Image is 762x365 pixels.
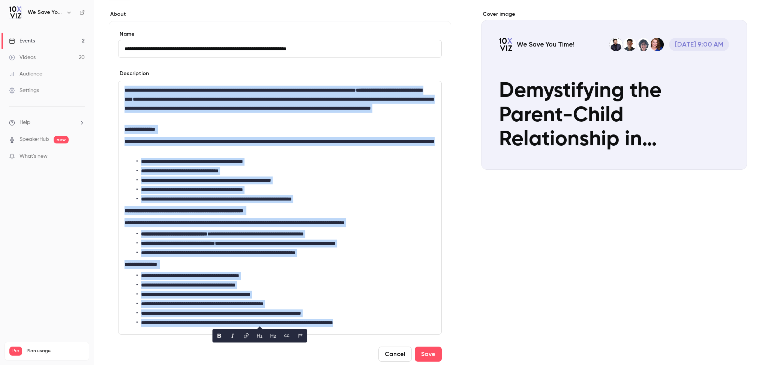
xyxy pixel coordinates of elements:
[226,330,238,342] button: italic
[27,348,84,354] span: Plan usage
[76,153,85,160] iframe: Noticeable Trigger
[19,136,49,143] a: SpeakerHub
[54,136,69,143] span: new
[213,330,225,342] button: bold
[415,347,442,362] button: Save
[9,119,85,127] li: help-dropdown-opener
[9,54,36,61] div: Videos
[19,152,48,160] span: What's new
[481,11,747,18] label: Cover image
[9,37,35,45] div: Events
[9,87,39,94] div: Settings
[9,6,21,18] img: We Save You Time!
[118,81,442,335] section: description
[118,81,441,334] div: editor
[481,11,747,170] section: Cover image
[378,347,412,362] button: Cancel
[109,11,451,18] label: About
[9,347,22,356] span: Pro
[118,30,442,38] label: Name
[19,119,30,127] span: Help
[240,330,252,342] button: link
[28,9,63,16] h6: We Save You Time!
[294,330,306,342] button: blockquote
[9,70,42,78] div: Audience
[118,70,149,77] label: Description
